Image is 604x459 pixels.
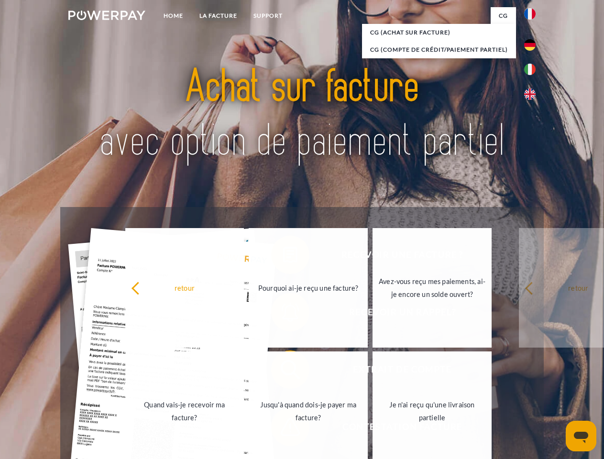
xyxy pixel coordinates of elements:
[131,281,239,294] div: retour
[191,7,245,24] a: LA FACTURE
[68,11,145,20] img: logo-powerpay-white.svg
[524,39,536,51] img: de
[91,46,513,183] img: title-powerpay_fr.svg
[373,228,492,348] a: Avez-vous reçu mes paiements, ai-je encore un solde ouvert?
[131,398,239,424] div: Quand vais-je recevoir ma facture?
[362,41,516,58] a: CG (Compte de crédit/paiement partiel)
[155,7,191,24] a: Home
[254,281,362,294] div: Pourquoi ai-je reçu une facture?
[378,275,486,301] div: Avez-vous reçu mes paiements, ai-je encore un solde ouvert?
[491,7,516,24] a: CG
[566,421,596,451] iframe: Bouton de lancement de la fenêtre de messagerie
[524,88,536,100] img: en
[362,24,516,41] a: CG (achat sur facture)
[524,8,536,20] img: fr
[254,398,362,424] div: Jusqu'à quand dois-je payer ma facture?
[524,64,536,75] img: it
[245,7,291,24] a: Support
[378,398,486,424] div: Je n'ai reçu qu'une livraison partielle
